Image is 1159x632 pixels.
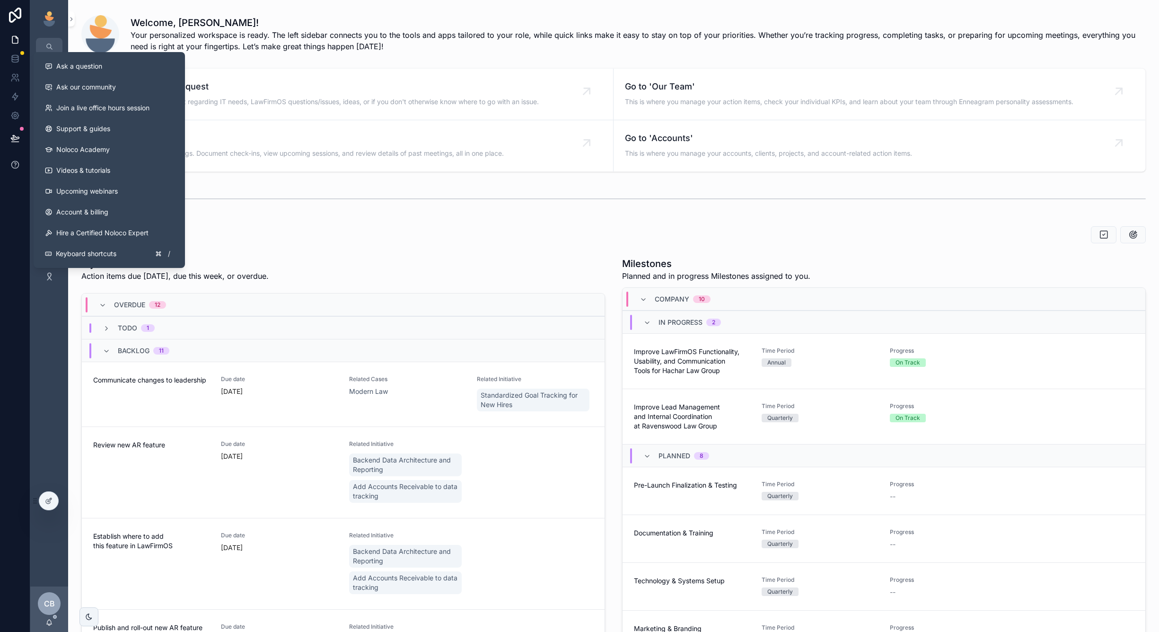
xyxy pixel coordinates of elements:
[655,294,689,304] span: Company
[349,387,388,396] a: Modern Law
[349,532,465,539] span: Related Initiative
[82,362,605,427] a: Communicate changes to leadershipDue date[DATE]Related CasesModern LawRelated InitiativeStandardi...
[56,124,110,134] span: Support & guides
[890,587,896,597] span: --
[159,347,164,355] div: 11
[890,540,896,549] span: --
[221,543,243,552] p: [DATE]
[93,149,504,158] span: Stay on top of your 1:1 meetings. Document check-ins, view upcoming sessions, and review details ...
[155,301,160,309] div: 12
[349,375,465,383] span: Related Cases
[625,132,912,145] span: Go to 'Accounts'
[37,181,181,202] a: Upcoming webinars
[762,347,878,355] span: Time Period
[221,452,243,461] p: [DATE]
[699,295,705,303] div: 10
[623,389,1145,444] a: Improve Lead Management and Internal Coordination at Ravenswood Law GroupTime PeriodQuarterlyProg...
[622,257,810,270] h1: Milestones
[659,451,690,461] span: Planned
[56,249,116,258] span: Keyboard shortcuts
[767,414,793,422] div: Quarterly
[81,270,269,282] p: Action items due [DATE], due this week, or overdue.
[37,139,181,160] a: Noloco Academy
[82,427,605,518] a: Review new AR featureDue date[DATE]Related InitiativeBackend Data Architecture and ReportingAdd A...
[37,202,181,223] a: Account & billing
[762,528,878,536] span: Time Period
[114,300,145,310] span: Overdue
[30,55,68,297] div: scrollable content
[131,16,1146,29] h1: Welcome, [PERSON_NAME]!
[622,270,810,282] span: Planned and in progress Milestones assigned to you.
[353,455,458,474] span: Backend Data Architecture and Reporting
[42,11,57,27] img: App logo
[349,623,465,631] span: Related Initiative
[623,515,1145,562] a: Documentation & TrainingTime PeriodQuarterlyProgress--
[890,624,1006,632] span: Progress
[349,545,462,568] a: Backend Data Architecture and Reporting
[349,571,462,594] a: Add Accounts Receivable to data tracking
[767,492,793,500] div: Quarterly
[37,160,181,181] a: Videos & tutorials
[712,319,715,326] div: 2
[890,528,1006,536] span: Progress
[353,573,458,592] span: Add Accounts Receivable to data tracking
[221,623,337,631] span: Due date
[477,389,589,411] a: Standardized Goal Tracking for New Hires
[634,347,750,375] span: Improve LawFirmOS Functionality, Usability, and Communication Tools for Hachar Law Group
[37,98,181,118] a: Join a live office hours session
[82,518,605,609] a: Establish where to add this feature in LawFirmOSDue date[DATE]Related InitiativeBackend Data Arch...
[623,562,1145,610] a: Technology & Systems SetupTime PeriodQuarterlyProgress--
[82,69,614,120] a: Create a Help Desk RequestClick here to submit a request regarding IT needs, LawFirmOS questions/...
[762,624,878,632] span: Time Period
[767,540,793,548] div: Quarterly
[93,132,504,145] span: Go to My 1:1s
[623,467,1145,515] a: Pre-Launch Finalization & TestingTime PeriodQuarterlyProgress--
[93,532,210,551] span: Establish where to add this feature in LawFirmOS
[481,391,586,409] span: Standardized Goal Tracking for New Hires
[37,118,181,139] a: Support & guides
[634,528,750,538] span: Documentation & Training
[131,29,1146,52] span: Your personalized workspace is ready. The left sidebar connects you to the tools and apps tailore...
[634,402,750,431] span: Improve Lead Management and Internal Coordination at Ravenswood Law Group
[896,358,920,367] div: On Track
[762,402,878,410] span: Time Period
[147,324,149,332] div: 1
[56,103,149,113] span: Join a live office hours session
[221,440,337,448] span: Due date
[118,323,137,333] span: Todo
[221,375,337,383] span: Due date
[37,223,181,243] button: Hire a Certified Noloco Expert
[44,598,55,609] span: CB
[37,77,181,98] a: Ask our community
[56,145,110,154] span: Noloco Academy
[890,492,896,501] span: --
[477,375,593,383] span: Related Initiative
[700,452,703,460] div: 8
[56,62,102,71] span: Ask a question
[37,56,181,77] button: Ask a question
[767,358,786,367] div: Annual
[625,97,1073,107] span: This is where you manage your action items, check your individual KPIs, and learn about your team...
[349,480,462,503] a: Add Accounts Receivable to data tracking
[890,402,1006,410] span: Progress
[349,454,462,476] a: Backend Data Architecture and Reporting
[93,375,210,385] span: Communicate changes to leadership
[659,318,702,327] span: In Progress
[625,149,912,158] span: This is where you manage your accounts, clients, projects, and account-related action items.
[614,120,1145,171] a: Go to 'Accounts'This is where you manage your accounts, clients, projects, and account-related ac...
[221,532,337,539] span: Due date
[93,97,539,107] span: Click here to submit a request regarding IT needs, LawFirmOS questions/issues, ideas, or if you d...
[93,440,210,450] span: Review new AR feature
[353,482,458,501] span: Add Accounts Receivable to data tracking
[762,481,878,488] span: Time Period
[896,414,920,422] div: On Track
[890,347,1006,355] span: Progress
[625,80,1073,93] span: Go to 'Our Team'
[37,243,181,264] button: Keyboard shortcuts/
[165,250,173,258] span: /
[56,82,116,92] span: Ask our community
[349,440,465,448] span: Related Initiative
[56,187,118,196] span: Upcoming webinars
[890,576,1006,584] span: Progress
